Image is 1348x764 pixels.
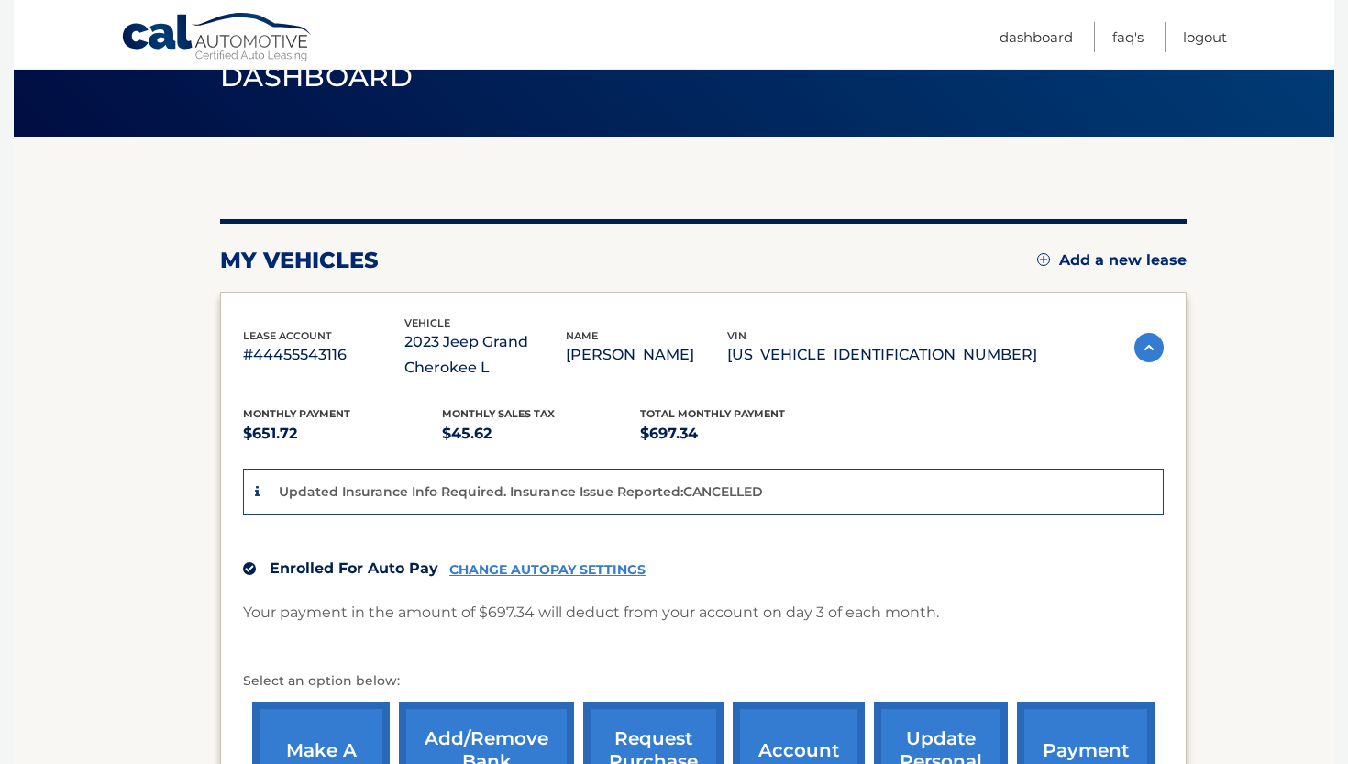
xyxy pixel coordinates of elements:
[243,407,350,420] span: Monthly Payment
[1134,333,1164,362] img: accordion-active.svg
[566,329,598,342] span: name
[640,407,785,420] span: Total Monthly Payment
[279,483,763,500] p: Updated Insurance Info Required. Insurance Issue Reported:CANCELLED
[566,342,727,368] p: [PERSON_NAME]
[243,342,404,368] p: #44455543116
[243,670,1164,692] p: Select an option below:
[1112,22,1144,52] a: FAQ's
[1037,253,1050,266] img: add.svg
[243,421,442,447] p: $651.72
[727,342,1037,368] p: [US_VEHICLE_IDENTIFICATION_NUMBER]
[442,407,555,420] span: Monthly sales Tax
[640,421,839,447] p: $697.34
[243,562,256,575] img: check.svg
[449,562,646,578] a: CHANGE AUTOPAY SETTINGS
[243,600,939,626] p: Your payment in the amount of $697.34 will deduct from your account on day 3 of each month.
[404,329,566,381] p: 2023 Jeep Grand Cherokee L
[220,60,413,94] span: Dashboard
[1183,22,1227,52] a: Logout
[1037,251,1187,270] a: Add a new lease
[220,247,379,274] h2: my vehicles
[1000,22,1073,52] a: Dashboard
[121,12,314,65] a: Cal Automotive
[270,559,438,577] span: Enrolled For Auto Pay
[442,421,641,447] p: $45.62
[243,329,332,342] span: lease account
[404,316,450,329] span: vehicle
[727,329,746,342] span: vin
